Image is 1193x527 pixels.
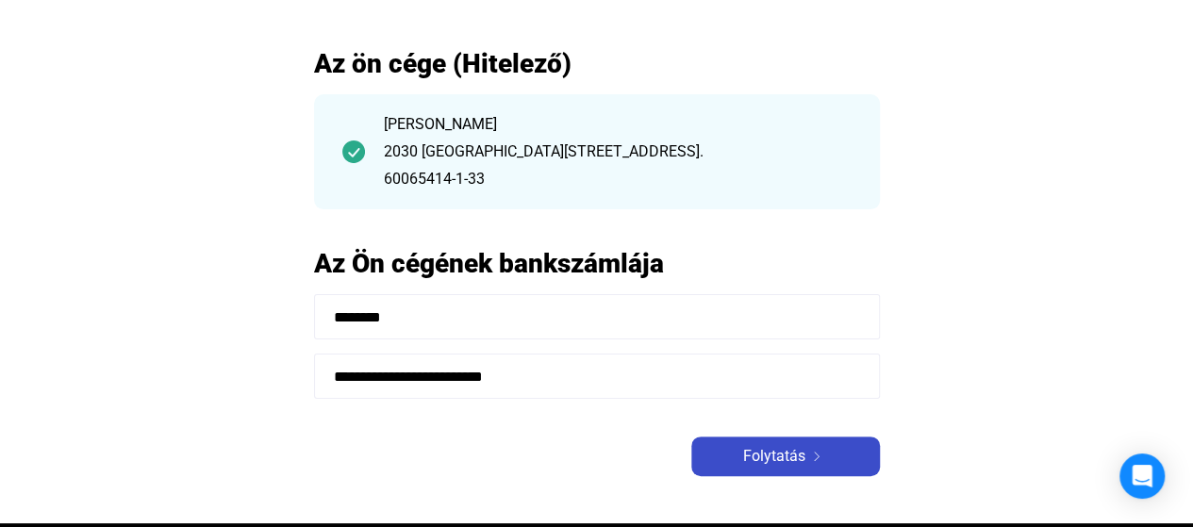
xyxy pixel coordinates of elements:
[1119,453,1165,499] div: Open Intercom Messenger
[805,452,828,461] img: arrow-right-white
[342,140,365,163] img: checkmark-darker-green-circle
[384,140,852,163] div: 2030 [GEOGRAPHIC_DATA][STREET_ADDRESS].
[691,436,880,476] button: Folytatásarrow-right-white
[743,445,805,468] span: Folytatás
[384,168,852,190] div: 60065414-1-33
[314,247,880,280] h2: Az Ön cégének bankszámlája
[384,113,852,136] div: [PERSON_NAME]
[314,47,880,80] h2: Az ön cége (Hitelező)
